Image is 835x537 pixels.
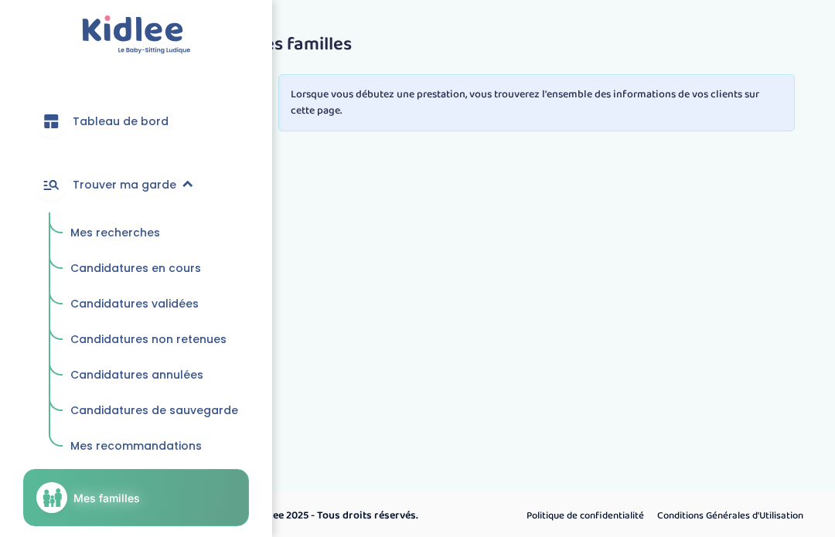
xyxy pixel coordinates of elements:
a: Candidatures annulées [60,361,249,390]
a: Candidatures en cours [60,254,249,284]
font: Mes familles [73,491,140,505]
a: Mes recherches [60,219,249,248]
a: Tableau de bord [23,93,249,149]
font: © Kidlee 2025 - Tous droits réservés. [244,507,418,524]
font: Politique de confidentialité [527,508,644,524]
font: Mes recherches [70,225,160,240]
font: Candidatures non retenues [70,331,227,347]
a: Conditions Générales d'Utilisation [652,506,809,526]
font: Candidatures annulées [70,367,203,382]
font: Conditions Générales d'Utilisation [657,508,803,524]
font: Tableau de bord [73,114,169,129]
font: Candidatures en cours [70,260,201,276]
a: Mes familles [23,469,249,526]
a: Candidatures non retenues [60,325,249,355]
font: Candidatures validées [70,296,199,311]
a: Candidatures de sauvegarde [60,396,249,426]
img: logo.svg [82,15,191,55]
a: Trouver ma garde [23,157,249,212]
a: Politique de confidentialité [521,506,649,526]
font: Mes recommandations [70,438,202,454]
a: Mes recommandations [60,432,249,461]
font: Lorsque vous débutez une prestation, vous trouverez l'ensemble des informations de vos clients su... [291,86,759,119]
a: Candidatures validées [60,290,249,319]
font: Mes familles [250,29,352,59]
font: Candidatures de sauvegarde [70,403,238,418]
font: Trouver ma garde [73,177,176,192]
